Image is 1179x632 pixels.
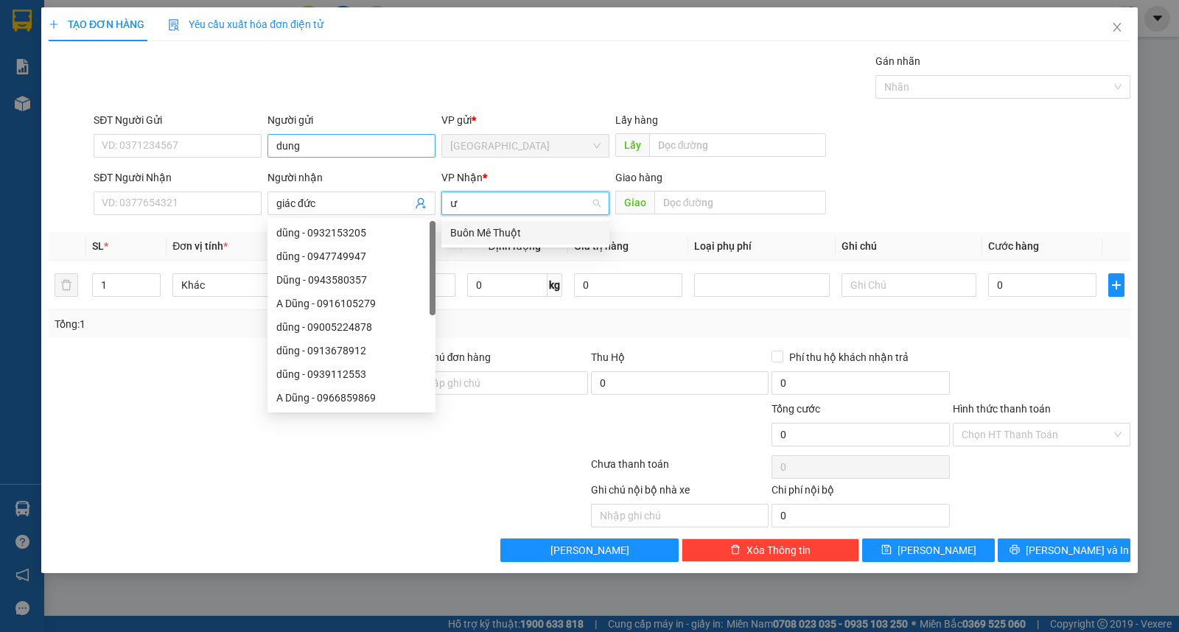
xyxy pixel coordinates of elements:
[410,351,491,363] label: Ghi chú đơn hàng
[267,339,435,362] div: dũng - 0913678912
[267,362,435,386] div: dũng - 0939112553
[988,240,1039,252] span: Cước hàng
[276,366,427,382] div: dũng - 0939112553
[772,403,820,415] span: Tổng cước
[267,245,435,268] div: dũng - 0947749947
[998,538,1130,562] button: printer[PERSON_NAME] và In
[842,273,977,297] input: Ghi Chú
[591,482,769,504] div: Ghi chú nội bộ nhà xe
[1026,542,1129,558] span: [PERSON_NAME] và In
[654,191,827,214] input: Dọc đường
[1010,544,1020,556] span: printer
[276,272,427,288] div: Dũng - 0943580357
[500,538,678,562] button: [PERSON_NAME]
[172,240,228,252] span: Đơn vị tính
[862,538,995,562] button: save[PERSON_NAME]
[574,273,682,297] input: 0
[547,273,562,297] span: kg
[102,104,196,120] li: VP Buôn Mê Thuột
[267,292,435,315] div: A Dũng - 0916105279
[441,221,609,245] div: Buôn Mê Thuột
[591,504,769,527] input: Nhập ghi chú
[276,225,427,241] div: dũng - 0932153205
[746,542,811,558] span: Xóa Thông tin
[276,343,427,359] div: dũng - 0913678912
[875,55,920,67] label: Gán nhãn
[7,7,214,87] li: [GEOGRAPHIC_DATA]
[94,169,262,186] div: SĐT Người Nhận
[953,403,1051,415] label: Hình thức thanh toán
[615,133,649,157] span: Lấy
[55,273,78,297] button: delete
[168,18,323,30] span: Yêu cầu xuất hóa đơn điện tử
[1096,7,1138,49] button: Close
[450,135,601,157] span: Sài Gòn
[7,104,102,152] li: VP [GEOGRAPHIC_DATA]
[267,386,435,410] div: A Dũng - 0966859869
[783,349,914,365] span: Phí thu hộ khách nhận trả
[276,319,427,335] div: dũng - 09005224878
[7,7,59,59] img: logo.jpg
[1109,279,1124,291] span: plus
[168,19,180,31] img: icon
[1108,273,1124,297] button: plus
[615,172,662,183] span: Giao hàng
[441,172,483,183] span: VP Nhận
[836,232,983,261] th: Ghi chú
[94,112,262,128] div: SĐT Người Gửi
[267,268,435,292] div: Dũng - 0943580357
[267,221,435,245] div: dũng - 0932153205
[772,482,949,504] div: Chi phí nội bộ
[682,538,859,562] button: deleteXóa Thông tin
[276,248,427,264] div: dũng - 0947749947
[410,371,588,395] input: Ghi chú đơn hàng
[276,390,427,406] div: A Dũng - 0966859869
[49,19,59,29] span: plus
[276,295,427,312] div: A Dũng - 0916105279
[615,114,658,126] span: Lấy hàng
[49,18,144,30] span: TẠO ĐƠN HÀNG
[898,542,976,558] span: [PERSON_NAME]
[267,315,435,339] div: dũng - 09005224878
[55,316,456,332] div: Tổng: 1
[589,456,770,482] div: Chưa thanh toán
[591,351,625,363] span: Thu Hộ
[92,240,104,252] span: SL
[615,191,654,214] span: Giao
[267,169,435,186] div: Người nhận
[1111,21,1123,33] span: close
[415,197,427,209] span: user-add
[649,133,827,157] input: Dọc đường
[441,112,609,128] div: VP gửi
[450,225,601,241] div: Buôn Mê Thuột
[730,544,741,556] span: delete
[881,544,892,556] span: save
[181,274,299,296] span: Khác
[688,232,836,261] th: Loại phụ phí
[267,112,435,128] div: Người gửi
[550,542,629,558] span: [PERSON_NAME]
